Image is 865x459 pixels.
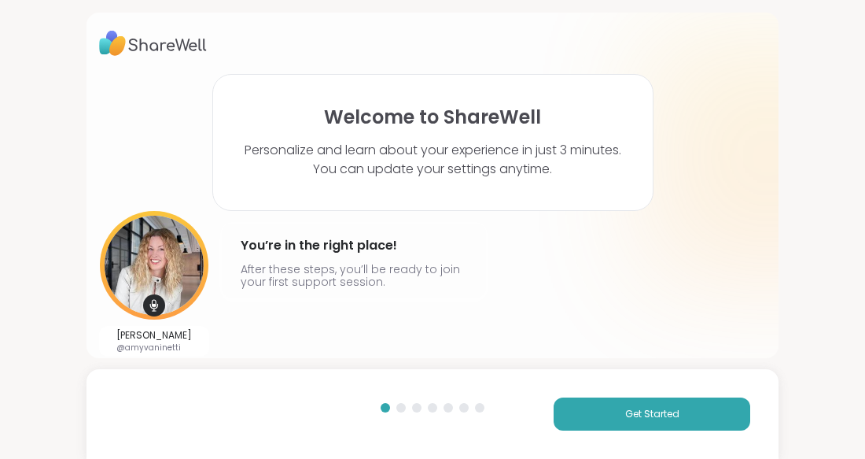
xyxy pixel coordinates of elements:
p: Personalize and learn about your experience in just 3 minutes. You can update your settings anytime. [245,141,621,179]
img: mic icon [143,294,165,316]
span: Get Started [625,407,679,421]
p: @amyvaninetti [116,342,192,354]
button: Get Started [554,398,750,431]
img: ShareWell Logo [99,25,207,61]
h1: Welcome to ShareWell [324,106,541,128]
img: User image [100,211,208,320]
h4: You’re in the right place! [241,233,467,258]
p: After these steps, you’ll be ready to join your first support session. [241,263,467,288]
p: [PERSON_NAME] [116,329,192,342]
